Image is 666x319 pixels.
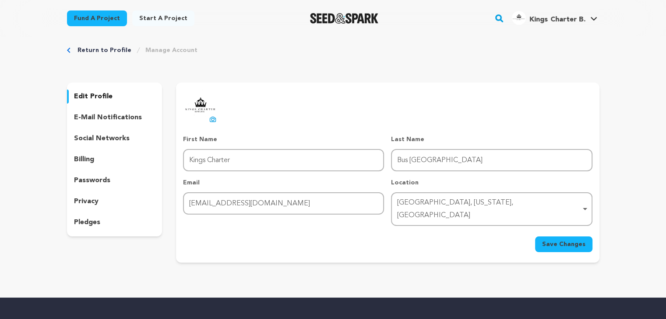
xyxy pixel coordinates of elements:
p: Location [391,178,592,187]
p: passwords [74,175,110,186]
button: e-mail notifications [67,111,162,125]
img: Seed&Spark Logo Dark Mode [310,13,379,24]
input: Email [183,192,384,215]
p: First Name [183,135,384,144]
span: Save Changes [542,240,585,249]
button: passwords [67,173,162,187]
button: billing [67,153,162,166]
div: [GEOGRAPHIC_DATA], [US_STATE], [GEOGRAPHIC_DATA] [397,197,581,222]
div: Breadcrumb [67,46,599,55]
a: Return to Profile [78,46,131,55]
a: Start a project [132,10,194,26]
a: Manage Account [145,46,197,55]
p: edit profile [74,91,113,102]
p: billing [74,154,94,165]
input: Last Name [391,149,592,171]
a: Fund a project [67,10,127,26]
button: pledges [67,215,162,229]
input: First Name [183,149,384,171]
span: Kings Charter B. [529,16,585,23]
p: pledges [74,217,100,228]
img: kingscharterbususa%20logo.jpeg [512,11,526,25]
a: Seed&Spark Homepage [310,13,379,24]
button: Save Changes [535,236,592,252]
span: Kings Charter B.'s Profile [510,9,599,28]
p: Last Name [391,135,592,144]
p: social networks [74,133,130,144]
button: social networks [67,132,162,146]
p: privacy [74,196,99,207]
button: edit profile [67,90,162,104]
div: Kings Charter B.'s Profile [512,11,585,25]
p: e-mail notifications [74,112,142,123]
p: Email [183,178,384,187]
button: privacy [67,194,162,208]
a: Kings Charter B.'s Profile [510,9,599,25]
